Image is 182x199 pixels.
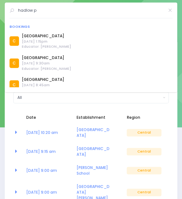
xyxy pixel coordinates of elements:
[22,77,71,82] a: [GEOGRAPHIC_DATA]
[22,44,71,49] span: Educator: [PERSON_NAME]
[76,127,109,138] a: [GEOGRAPHIC_DATA]
[22,61,71,66] span: [DATE] 9:30am
[127,115,161,120] span: Region
[22,123,72,142] td: <a href="https://app.stjis.org.nz/bookings/524184" class="font-weight-bold">13 Oct at 10:20 am</a>
[76,165,108,176] a: [PERSON_NAME] School
[22,82,71,88] span: [DATE] 8:45am
[26,190,57,195] a: [DATE] 9:00 am
[22,142,72,161] td: <a href="https://app.stjis.org.nz/bookings/524185" class="font-weight-bold">14 Oct at 9:15 am</a>
[127,189,161,196] span: Central
[26,115,61,120] span: Date
[76,115,111,120] span: Establishment
[123,123,169,142] td: Central
[22,33,71,39] a: [GEOGRAPHIC_DATA]
[22,66,71,71] span: Educator: [PERSON_NAME]
[123,142,169,161] td: Central
[127,129,161,136] span: Central
[76,146,109,157] a: [GEOGRAPHIC_DATA]
[18,6,164,15] input: Search for anything (like establishments, bookings, or feedback)
[123,161,169,180] td: Central
[72,161,123,180] td: <a href="https://app.stjis.org.nz/establishments/203627" class="font-weight-bold">Ballance School...
[127,148,161,155] span: Central
[17,95,161,100] div: All
[22,39,71,44] span: [DATE] 1:15pm
[22,161,72,180] td: <a href="https://app.stjis.org.nz/bookings/523999" class="font-weight-bold">16 Oct at 9:00 am</a>
[9,58,19,68] div: C
[9,24,173,29] div: Bookings
[9,36,19,46] div: C
[72,123,123,142] td: <a href="https://app.stjis.org.nz/establishments/203396" class="font-weight-bold">Lakeview School...
[13,92,169,103] button: All
[9,80,19,90] div: C
[72,142,123,161] td: <a href="https://app.stjis.org.nz/establishments/203396" class="font-weight-bold">Lakeview School...
[127,167,161,174] span: Central
[26,168,57,173] a: [DATE] 9:00 am
[26,149,55,154] a: [DATE] 9:15 am
[22,55,71,61] a: [GEOGRAPHIC_DATA]
[26,130,58,135] a: [DATE] 10:20 am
